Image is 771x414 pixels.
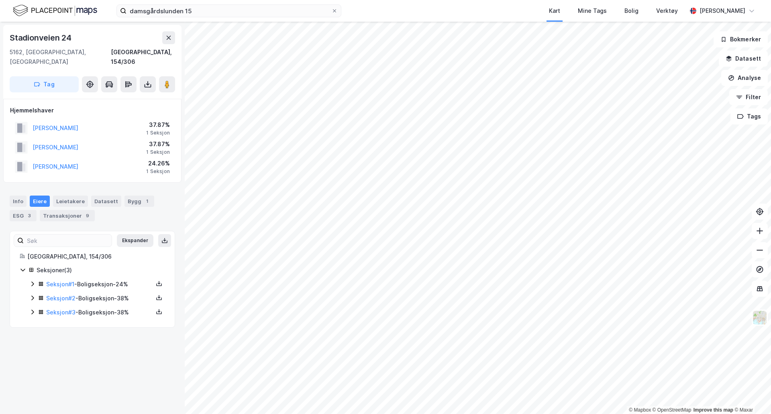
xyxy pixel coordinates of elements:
button: Bokmerker [714,31,768,47]
a: OpenStreetMap [653,407,691,413]
button: Filter [729,89,768,105]
input: Søk på adresse, matrikkel, gårdeiere, leietakere eller personer [126,5,331,17]
div: 37.87% [146,120,170,130]
button: Tags [730,108,768,124]
div: [GEOGRAPHIC_DATA], 154/306 [111,47,175,67]
div: [PERSON_NAME] [700,6,745,16]
div: Seksjoner ( 3 ) [37,265,165,275]
div: 1 Seksjon [146,130,170,136]
div: Kart [549,6,560,16]
div: Eiere [30,196,50,207]
div: Leietakere [53,196,88,207]
div: - Boligseksjon - 38% [46,308,153,317]
a: Mapbox [629,407,651,413]
div: - Boligseksjon - 38% [46,294,153,303]
a: Seksjon#2 [46,295,75,302]
div: ESG [10,210,37,221]
input: Søk [24,235,112,247]
div: 37.87% [146,139,170,149]
button: Datasett [719,51,768,67]
div: 3 [25,212,33,220]
a: Improve this map [693,407,733,413]
div: Transaksjoner [40,210,95,221]
div: 1 Seksjon [146,168,170,175]
img: logo.f888ab2527a4732fd821a326f86c7f29.svg [13,4,97,18]
div: Mine Tags [578,6,607,16]
button: Analyse [721,70,768,86]
div: 9 [84,212,92,220]
div: Bolig [624,6,638,16]
div: [GEOGRAPHIC_DATA], 154/306 [27,252,165,261]
div: Verktøy [656,6,678,16]
div: Datasett [91,196,121,207]
img: Z [752,310,767,325]
button: Ekspander [117,234,153,247]
div: Stadionveien 24 [10,31,73,44]
div: - Boligseksjon - 24% [46,279,153,289]
div: 1 [143,197,151,205]
div: 5162, [GEOGRAPHIC_DATA], [GEOGRAPHIC_DATA] [10,47,111,67]
a: Seksjon#1 [46,281,74,288]
div: 24.26% [146,159,170,168]
div: Kontrollprogram for chat [731,375,771,414]
div: Bygg [124,196,154,207]
a: Seksjon#3 [46,309,75,316]
iframe: Chat Widget [731,375,771,414]
div: Info [10,196,27,207]
div: 1 Seksjon [146,149,170,155]
div: Hjemmelshaver [10,106,175,115]
button: Tag [10,76,79,92]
